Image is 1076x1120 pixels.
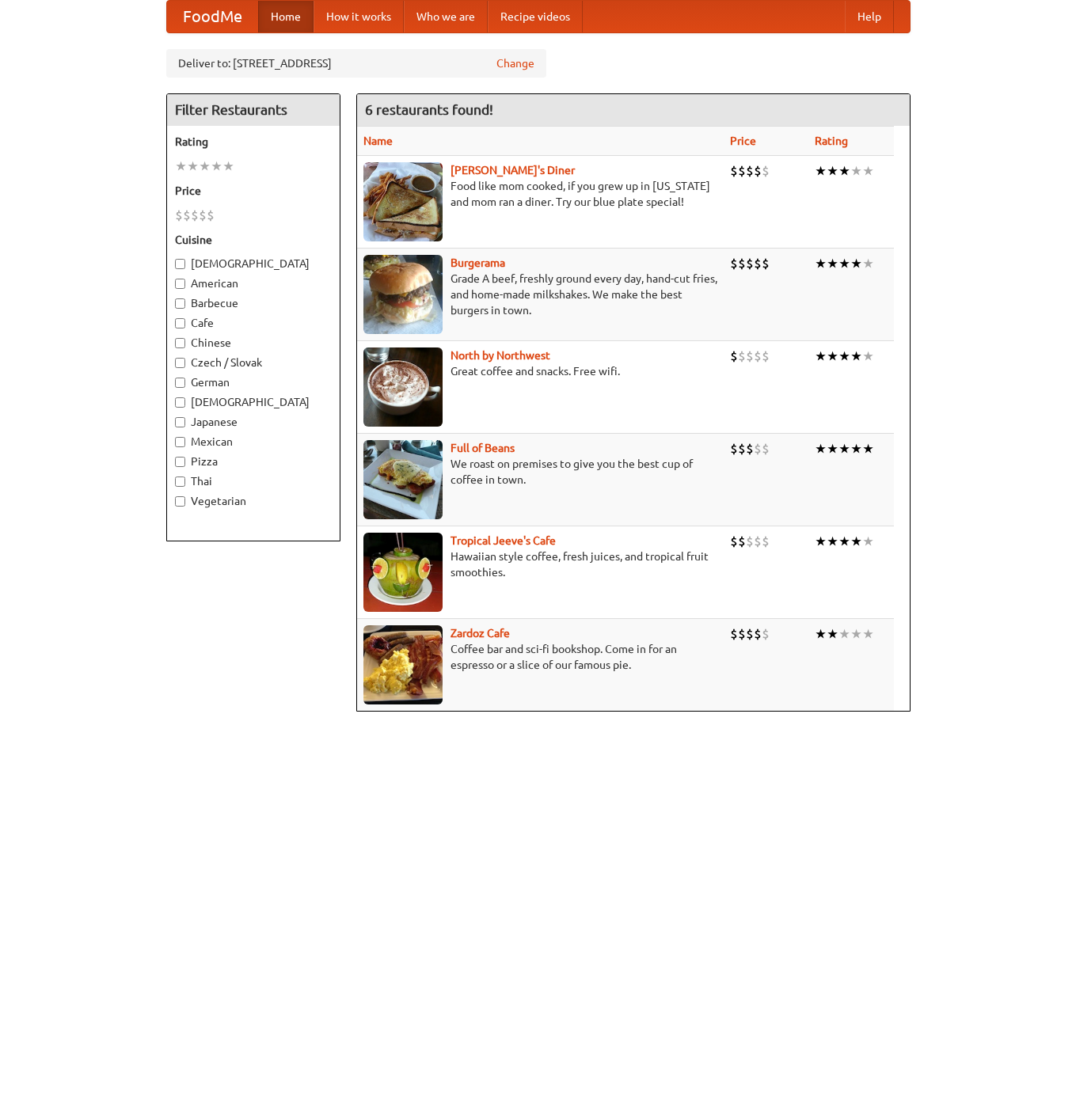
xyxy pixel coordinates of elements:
[166,49,546,78] div: Deliver to: [STREET_ADDRESS]
[404,1,488,32] a: Who we are
[175,476,185,487] input: Thai
[175,437,185,447] input: Mexican
[175,232,332,248] h5: Cuisine
[451,627,510,640] a: Zardoz Cafe
[827,440,838,457] li: ★
[738,440,746,457] li: $
[850,162,862,180] li: ★
[730,135,756,147] a: Price
[738,533,746,550] li: $
[363,456,717,488] p: We roast on premises to give you the best cup of coffee in town.
[845,1,894,32] a: Help
[363,135,393,147] a: Name
[175,295,332,311] label: Barbecue
[746,162,754,180] li: $
[746,440,754,457] li: $
[222,158,234,175] li: ★
[762,440,770,457] li: $
[363,363,717,379] p: Great coffee and snacks. Free wifi.
[754,533,762,550] li: $
[207,207,215,224] li: $
[175,394,332,410] label: [DEMOGRAPHIC_DATA]
[175,298,185,309] input: Barbecue
[451,349,550,362] a: North by Northwest
[738,625,746,643] li: $
[815,440,827,457] li: ★
[838,533,850,550] li: ★
[363,549,717,580] p: Hawaiian style coffee, fresh juices, and tropical fruit smoothies.
[862,347,874,365] li: ★
[754,347,762,365] li: $
[175,279,185,289] input: American
[738,347,746,365] li: $
[838,440,850,457] li: ★
[850,625,862,643] li: ★
[838,162,850,180] li: ★
[175,158,187,175] li: ★
[451,164,575,177] b: [PERSON_NAME]'s Diner
[762,347,770,365] li: $
[175,358,185,368] input: Czech / Slovak
[762,255,770,272] li: $
[746,533,754,550] li: $
[827,255,838,272] li: ★
[850,255,862,272] li: ★
[363,625,443,704] img: zardoz.jpg
[175,457,185,467] input: Pizza
[175,355,332,370] label: Czech / Slovak
[451,256,505,269] b: Burgerama
[175,318,185,328] input: Cafe
[838,347,850,365] li: ★
[827,533,838,550] li: ★
[451,442,515,454] a: Full of Beans
[363,641,717,673] p: Coffee bar and sci-fi bookshop. Come in for an espresso or a slice of our famous pie.
[258,1,314,32] a: Home
[175,335,332,351] label: Chinese
[175,275,332,291] label: American
[754,440,762,457] li: $
[175,378,185,388] input: German
[827,347,838,365] li: ★
[365,102,493,117] ng-pluralize: 6 restaurants found!
[175,496,185,507] input: Vegetarian
[762,625,770,643] li: $
[738,255,746,272] li: $
[850,533,862,550] li: ★
[175,256,332,271] label: [DEMOGRAPHIC_DATA]
[183,207,191,224] li: $
[451,534,556,547] a: Tropical Jeeve's Cafe
[175,454,332,469] label: Pizza
[730,440,738,457] li: $
[730,347,738,365] li: $
[862,533,874,550] li: ★
[746,255,754,272] li: $
[363,255,443,334] img: burgerama.jpg
[167,94,340,126] h4: Filter Restaurants
[363,162,443,241] img: sallys.jpg
[850,440,862,457] li: ★
[862,440,874,457] li: ★
[738,162,746,180] li: $
[199,158,211,175] li: ★
[815,625,827,643] li: ★
[175,417,185,427] input: Japanese
[191,207,199,224] li: $
[175,315,332,331] label: Cafe
[815,533,827,550] li: ★
[754,625,762,643] li: $
[815,347,827,365] li: ★
[862,625,874,643] li: ★
[167,1,258,32] a: FoodMe
[862,255,874,272] li: ★
[815,162,827,180] li: ★
[850,347,862,365] li: ★
[314,1,404,32] a: How it works
[175,434,332,450] label: Mexican
[827,162,838,180] li: ★
[211,158,222,175] li: ★
[815,255,827,272] li: ★
[175,414,332,430] label: Japanese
